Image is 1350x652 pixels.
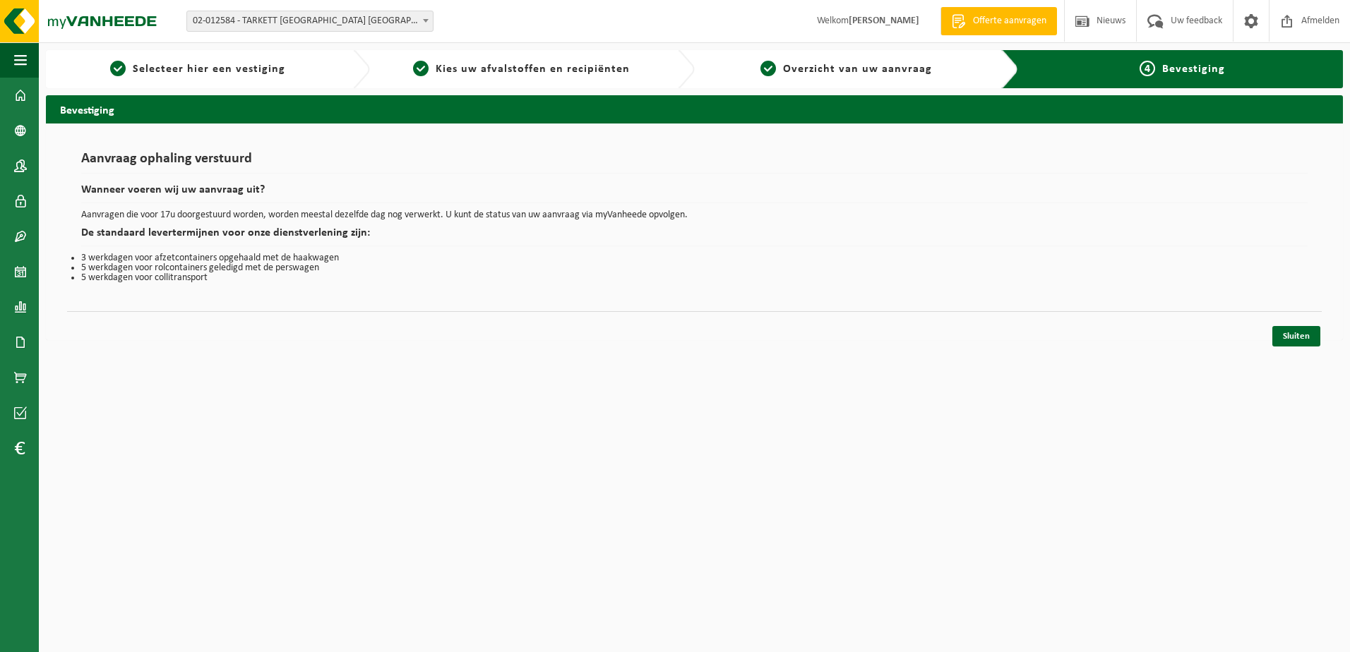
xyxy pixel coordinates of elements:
li: 3 werkdagen voor afzetcontainers opgehaald met de haakwagen [81,253,1308,263]
p: Aanvragen die voor 17u doorgestuurd worden, worden meestal dezelfde dag nog verwerkt. U kunt de s... [81,210,1308,220]
span: 1 [110,61,126,76]
iframe: chat widget [7,621,236,652]
a: Offerte aanvragen [940,7,1057,35]
a: 3Overzicht van uw aanvraag [702,61,991,78]
span: Offerte aanvragen [969,14,1050,28]
span: 02-012584 - TARKETT DENDERMONDE NV - DENDERMONDE [186,11,434,32]
h2: Wanneer voeren wij uw aanvraag uit? [81,184,1308,203]
a: 2Kies uw afvalstoffen en recipiënten [377,61,666,78]
h1: Aanvraag ophaling verstuurd [81,152,1308,174]
h2: Bevestiging [46,95,1343,123]
a: Sluiten [1272,326,1320,346]
h2: De standaard levertermijnen voor onze dienstverlening zijn: [81,227,1308,246]
span: Overzicht van uw aanvraag [783,64,932,75]
span: 2 [413,61,429,76]
li: 5 werkdagen voor collitransport [81,273,1308,283]
span: 4 [1140,61,1155,76]
span: Selecteer hier een vestiging [133,64,285,75]
a: 1Selecteer hier een vestiging [53,61,342,78]
li: 5 werkdagen voor rolcontainers geledigd met de perswagen [81,263,1308,273]
strong: [PERSON_NAME] [849,16,919,26]
span: 02-012584 - TARKETT DENDERMONDE NV - DENDERMONDE [187,11,433,31]
span: 3 [760,61,776,76]
span: Bevestiging [1162,64,1225,75]
span: Kies uw afvalstoffen en recipiënten [436,64,630,75]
